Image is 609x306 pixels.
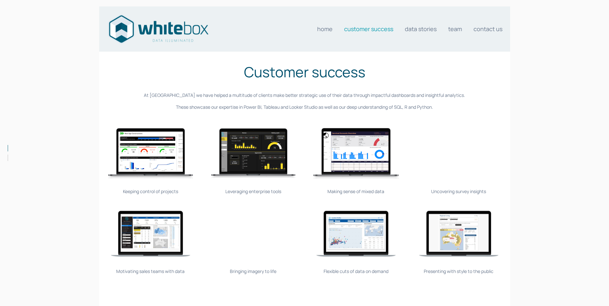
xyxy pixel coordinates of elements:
h1: Customer success [102,61,507,82]
a: Data stories [405,22,437,35]
p: At [GEOGRAPHIC_DATA] we have helped a multitude of clients make better strategic use of their dat... [102,92,507,99]
img: Leveraging enterprise tools [205,122,301,186]
img: Keeping control of projects [102,122,199,186]
div: Bringing imagery to life [205,268,301,275]
div: Making sense of mixed data [308,188,404,195]
img: Presenting with style to the public [411,191,507,276]
div: Leveraging enterprise tools [205,188,301,195]
div: Uncovering survey insights [411,188,507,195]
div: Motivating sales teams with data [102,268,199,275]
a: Home [317,22,333,35]
img: Motivating sales teams with data [102,191,199,276]
p: These showcase our expertise in Power BI, Tableau and Looker Studio as well as our deep understan... [102,104,507,111]
img: Making sense of mixed data [308,122,404,186]
a: Contact us [474,22,502,35]
img: Data consultants [107,13,210,45]
div: Presenting with style to the public [411,268,507,275]
div: Flexible cuts of data on demand [308,268,404,275]
a: Customer Success [344,22,393,35]
div: Keeping control of projects [102,188,199,195]
a: Team [448,22,462,35]
img: Flexible cuts of data on demand [308,191,404,276]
